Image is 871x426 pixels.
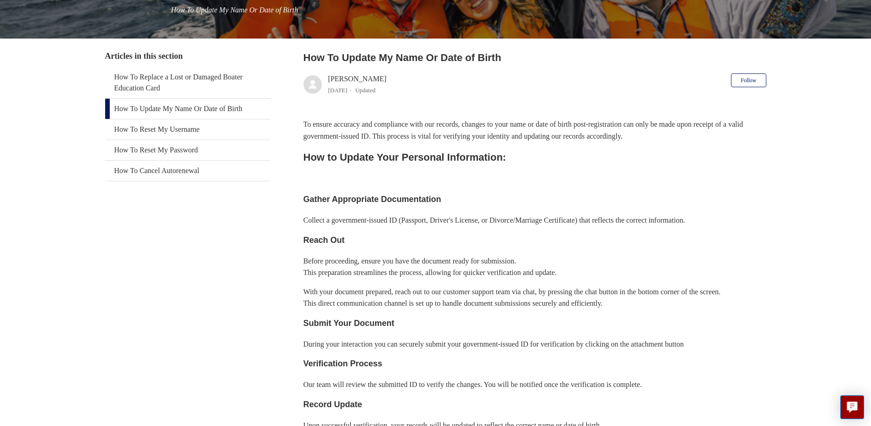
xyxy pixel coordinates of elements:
[303,357,766,370] h3: Verification Process
[303,255,766,279] p: Before proceeding, ensure you have the document ready for submission. This preparation streamline...
[328,87,348,94] time: 04/08/2025, 11:33
[303,50,766,65] h2: How To Update My Name Or Date of Birth
[328,73,387,95] div: [PERSON_NAME]
[171,6,298,14] span: How To Update My Name Or Date of Birth
[303,379,766,391] p: Our team will review the submitted ID to verify the changes. You will be notified once the verifi...
[355,87,376,94] li: Updated
[303,338,766,350] p: During your interaction you can securely submit your government-issued ID for verification by cli...
[303,234,766,247] h3: Reach Out
[303,317,766,330] h3: Submit Your Document
[303,398,766,411] h3: Record Update
[105,51,183,61] span: Articles in this section
[303,149,766,165] h2: How to Update Your Personal Information:
[840,395,864,419] button: Live chat
[303,286,766,309] p: With your document prepared, reach out to our customer support team via chat, by pressing the cha...
[303,193,766,206] h3: Gather Appropriate Documentation
[105,119,270,140] a: How To Reset My Username
[105,140,270,160] a: How To Reset My Password
[303,214,766,226] p: Collect a government-issued ID (Passport, Driver's License, or Divorce/Marriage Certificate) that...
[105,67,270,98] a: How To Replace a Lost or Damaged Boater Education Card
[105,99,270,119] a: How To Update My Name Or Date of Birth
[105,161,270,181] a: How To Cancel Autorenewal
[731,73,766,87] button: Follow Article
[303,118,766,142] p: To ensure accuracy and compliance with our records, changes to your name or date of birth post-re...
